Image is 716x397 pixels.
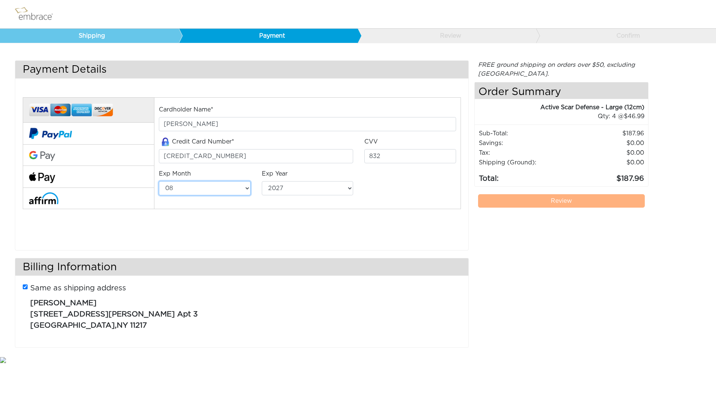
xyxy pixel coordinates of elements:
[475,82,649,99] h4: Order Summary
[159,138,172,146] img: amazon-lock.png
[117,322,128,329] span: NY
[570,138,644,148] td: 0.00
[15,61,468,78] h3: Payment Details
[570,158,644,167] td: $0.00
[364,137,378,146] label: CVV
[159,105,213,114] label: Cardholder Name*
[130,322,147,329] span: 11217
[159,137,234,146] label: Credit Card Number*
[15,258,468,276] h3: Billing Information
[29,101,113,119] img: credit-cards.png
[30,322,115,329] span: [GEOGRAPHIC_DATA]
[478,194,645,208] a: Review
[475,103,645,112] div: Active Scar Defense - Large (12cm)
[570,129,644,138] td: 187.96
[30,299,97,307] span: [PERSON_NAME]
[624,113,644,119] span: 46.99
[29,151,55,161] img: Google-Pay-Logo.svg
[484,112,645,121] div: 4 @
[30,294,455,331] p: ,
[30,283,126,294] label: Same as shipping address
[570,148,644,158] td: 0.00
[478,167,570,185] td: Total:
[357,29,536,43] a: Review
[478,129,570,138] td: Sub-Total:
[478,148,570,158] td: Tax:
[177,311,198,318] span: Apt 3
[13,5,62,23] img: logo.png
[570,167,644,185] td: 187.96
[474,60,649,78] div: FREE ground shipping on orders over $50, excluding [GEOGRAPHIC_DATA].
[262,169,288,178] label: Exp Year
[30,311,175,318] span: [STREET_ADDRESS][PERSON_NAME]
[179,29,358,43] a: Payment
[536,29,715,43] a: Confirm
[29,172,55,183] img: fullApplePay.png
[29,192,59,204] img: affirm-logo.svg
[478,138,570,148] td: Savings :
[478,158,570,167] td: Shipping (Ground):
[159,169,191,178] label: Exp Month
[29,123,72,144] img: paypal-v2.png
